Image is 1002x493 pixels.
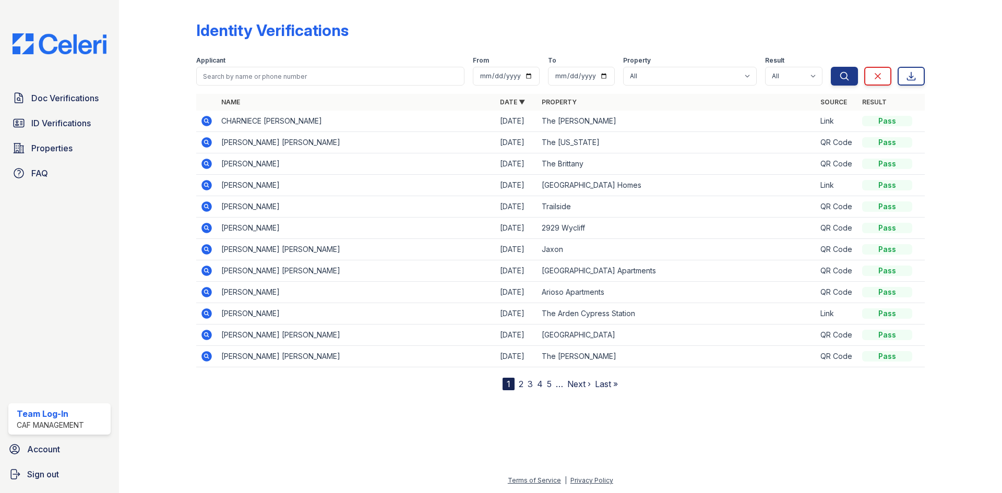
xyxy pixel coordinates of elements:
[196,56,225,65] label: Applicant
[217,196,496,218] td: [PERSON_NAME]
[217,111,496,132] td: CHARNIECE [PERSON_NAME]
[765,56,784,65] label: Result
[496,346,538,367] td: [DATE]
[519,379,523,389] a: 2
[8,138,111,159] a: Properties
[27,443,60,455] span: Account
[538,282,816,303] td: Arioso Apartments
[496,239,538,260] td: [DATE]
[862,137,912,148] div: Pass
[862,223,912,233] div: Pass
[816,132,858,153] td: QR Code
[862,308,912,319] div: Pass
[816,175,858,196] td: Link
[538,153,816,175] td: The Brittany
[217,303,496,324] td: [PERSON_NAME]
[595,379,618,389] a: Last »
[31,167,48,179] span: FAQ
[217,132,496,153] td: [PERSON_NAME] [PERSON_NAME]
[542,98,577,106] a: Property
[496,153,538,175] td: [DATE]
[816,196,858,218] td: QR Code
[538,324,816,346] td: [GEOGRAPHIC_DATA]
[548,56,556,65] label: To
[538,111,816,132] td: The [PERSON_NAME]
[538,196,816,218] td: Trailside
[528,379,533,389] a: 3
[862,201,912,212] div: Pass
[862,244,912,255] div: Pass
[31,92,99,104] span: Doc Verifications
[816,260,858,282] td: QR Code
[820,98,847,106] a: Source
[538,132,816,153] td: The [US_STATE]
[816,346,858,367] td: QR Code
[500,98,525,106] a: Date ▼
[567,379,591,389] a: Next ›
[565,476,567,484] div: |
[217,260,496,282] td: [PERSON_NAME] [PERSON_NAME]
[196,67,464,86] input: Search by name or phone number
[17,407,84,420] div: Team Log-In
[4,439,115,460] a: Account
[496,111,538,132] td: [DATE]
[538,346,816,367] td: The [PERSON_NAME]
[816,111,858,132] td: Link
[496,282,538,303] td: [DATE]
[196,21,349,40] div: Identity Verifications
[496,260,538,282] td: [DATE]
[496,196,538,218] td: [DATE]
[496,132,538,153] td: [DATE]
[556,378,563,390] span: …
[217,175,496,196] td: [PERSON_NAME]
[538,239,816,260] td: Jaxon
[862,116,912,126] div: Pass
[816,324,858,346] td: QR Code
[27,468,59,480] span: Sign out
[31,142,73,154] span: Properties
[538,303,816,324] td: The Arden Cypress Station
[538,218,816,239] td: 2929 Wycliff
[862,330,912,340] div: Pass
[538,175,816,196] td: [GEOGRAPHIC_DATA] Homes
[508,476,561,484] a: Terms of Service
[816,153,858,175] td: QR Code
[217,218,496,239] td: [PERSON_NAME]
[862,266,912,276] div: Pass
[862,98,887,106] a: Result
[862,159,912,169] div: Pass
[4,33,115,54] img: CE_Logo_Blue-a8612792a0a2168367f1c8372b55b34899dd931a85d93a1a3d3e32e68fde9ad4.png
[4,464,115,485] a: Sign out
[473,56,489,65] label: From
[8,88,111,109] a: Doc Verifications
[31,117,91,129] span: ID Verifications
[8,113,111,134] a: ID Verifications
[862,351,912,362] div: Pass
[623,56,651,65] label: Property
[816,239,858,260] td: QR Code
[221,98,240,106] a: Name
[496,324,538,346] td: [DATE]
[816,282,858,303] td: QR Code
[570,476,613,484] a: Privacy Policy
[538,260,816,282] td: [GEOGRAPHIC_DATA] Apartments
[217,324,496,346] td: [PERSON_NAME] [PERSON_NAME]
[17,420,84,430] div: CAF Management
[547,379,552,389] a: 5
[537,379,543,389] a: 4
[862,180,912,190] div: Pass
[816,303,858,324] td: Link
[217,153,496,175] td: [PERSON_NAME]
[816,218,858,239] td: QR Code
[503,378,515,390] div: 1
[862,287,912,297] div: Pass
[217,239,496,260] td: [PERSON_NAME] [PERSON_NAME]
[217,346,496,367] td: [PERSON_NAME] [PERSON_NAME]
[217,282,496,303] td: [PERSON_NAME]
[8,163,111,184] a: FAQ
[496,303,538,324] td: [DATE]
[496,175,538,196] td: [DATE]
[496,218,538,239] td: [DATE]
